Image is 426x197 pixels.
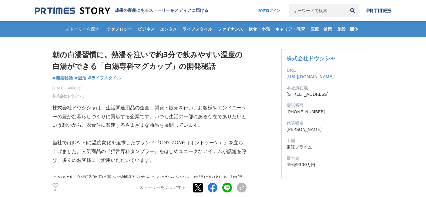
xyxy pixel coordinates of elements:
[74,75,86,81] a: #温活
[158,26,179,32] span: エンタメ
[246,21,272,37] a: 飲食・小売
[35,7,110,15] img: 成果の裏側にあるストーリーをメディアに届ける
[52,104,247,130] p: 株式会社ドウシシャは、生活関連用品の企画・開発・販売を行い、お客様やエンドユーザーの豊かな暮らしづくりに貢献する企業です。いつも生活の一部にある存在でありたいという想いから、衣食住に関連するさま...
[287,74,334,79] a: [URL][DOMAIN_NAME]
[367,8,391,13] img: prtimes
[273,26,307,32] span: キャリア・教育
[273,21,307,37] a: キャリア・教育
[135,26,157,32] span: ビジネス
[346,4,359,17] button: 検索
[335,21,361,37] a: 施設・団体
[287,55,336,62] a: 株式会社ドウシシャ
[252,4,286,17] a: 配信ログイン
[287,91,367,98] dd: [STREET_ADDRESS]
[115,8,208,13] h2: 成果の裏側にあるストーリーをメディアに届ける
[308,21,334,37] a: 医療・健康
[287,109,367,115] dd: [PHONE_NUMBER]
[246,26,272,32] span: 飲食・小売
[52,93,85,99] a: 株式会社ドウシシャ
[287,138,367,144] dt: 上場
[289,4,346,17] input: キーワードで検索
[287,126,367,133] dd: [PERSON_NAME]
[287,155,367,162] dt: 資本金
[52,85,85,91] span: [DATE] 14時00分
[104,26,135,32] span: テクノロジー
[139,185,186,190] p: ストーリーをシェアする
[287,85,367,91] dt: 本社所在地
[52,49,247,72] h1: 朝の白湯習慣に。熱湯を注いで約3分で飲みやすい温度の白湯ができる「白湯専科マグカップ」の開発秘話
[287,162,367,168] dd: 49億9300万円
[287,144,367,150] dd: 東証プライム
[215,26,246,32] span: ファイナンス
[287,102,367,109] dt: 電話番号
[287,67,367,74] dt: URL
[308,26,334,32] span: 医療・健康
[158,21,179,37] a: エンタメ
[35,7,208,15] a: 成果の裏側にあるストーリーをメディアに届ける 成果の裏側にあるストーリーをメディアに届ける
[135,21,157,37] a: ビジネス
[52,189,59,192] p: 20
[335,26,361,32] span: 施設・団体
[287,120,367,126] dt: 代表者名
[52,75,73,81] a: #開発秘話
[180,26,215,32] span: ライフスタイル
[215,21,246,37] a: ファイナンス
[88,75,121,81] a: #ライフスタイル
[52,139,247,165] p: 当社では[DATE]に温度変化を追求したブランド『ON℃ZONE（オンドゾーン）』を立ち上げました。人気商品の『猫舌専科タンブラー』をはじめユニークなアイテムが話題を呼び、多くのお客様にご愛用い...
[180,21,215,37] a: ライフスタイル
[104,21,135,37] a: テクノロジー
